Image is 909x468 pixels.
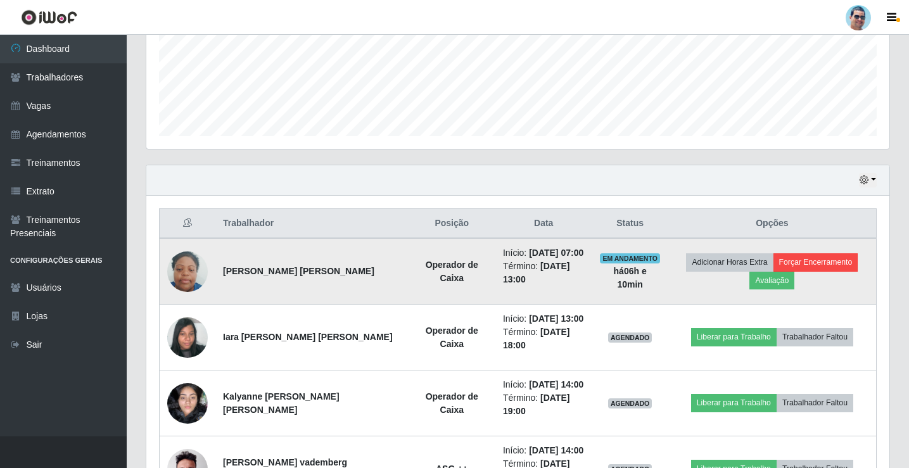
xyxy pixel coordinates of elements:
th: Data [495,209,592,239]
img: 1709225632480.jpeg [167,244,208,298]
strong: há 06 h e 10 min [614,266,647,289]
time: [DATE] 14:00 [529,445,583,455]
img: 1739231578264.jpeg [167,310,208,364]
button: Trabalhador Faltou [777,328,853,346]
span: AGENDADO [608,398,652,408]
strong: Kalyanne [PERSON_NAME] [PERSON_NAME] [223,391,340,415]
li: Término: [503,326,585,352]
strong: [PERSON_NAME] [PERSON_NAME] [223,266,374,276]
button: Liberar para Trabalho [691,394,777,412]
img: CoreUI Logo [21,9,77,25]
span: EM ANDAMENTO [600,253,660,263]
time: [DATE] 07:00 [529,248,583,258]
strong: Iara [PERSON_NAME] [PERSON_NAME] [223,332,393,342]
li: Término: [503,260,585,286]
li: Início: [503,444,585,457]
button: Liberar para Trabalho [691,328,777,346]
time: [DATE] 13:00 [529,313,583,324]
li: Início: [503,378,585,391]
button: Forçar Encerramento [773,253,858,271]
th: Posição [409,209,495,239]
strong: Operador de Caixa [426,326,478,349]
th: Opções [668,209,877,239]
li: Início: [503,312,585,326]
time: [DATE] 14:00 [529,379,583,389]
strong: Operador de Caixa [426,260,478,283]
th: Status [592,209,668,239]
button: Trabalhador Faltou [777,394,853,412]
img: 1738874524450.jpeg [167,376,208,430]
li: Início: [503,246,585,260]
th: Trabalhador [215,209,409,239]
button: Avaliação [749,272,794,289]
strong: Operador de Caixa [426,391,478,415]
span: AGENDADO [608,332,652,343]
button: Adicionar Horas Extra [686,253,773,271]
li: Término: [503,391,585,418]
